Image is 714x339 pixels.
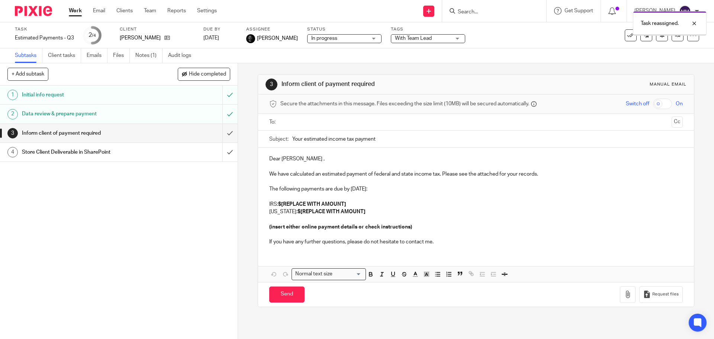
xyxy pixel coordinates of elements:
div: Search for option [292,268,366,280]
label: Subject: [269,135,289,143]
span: Switch off [626,100,649,108]
input: Search for option [335,270,361,278]
img: Chris.jpg [246,34,255,43]
p: [PERSON_NAME] [120,34,161,42]
p: The following payments are due by [DATE]: [269,185,682,193]
span: Secure the attachments in this message. Files exceeding the size limit (10MB) will be secured aut... [280,100,529,108]
a: Reports [167,7,186,15]
h1: Inform client of payment required [282,80,492,88]
p: Task reassigned. [641,20,679,27]
div: 3 [7,128,18,138]
input: Send [269,287,305,303]
div: 4 [7,147,18,157]
a: Files [113,48,130,63]
h1: Inform client of payment required [22,128,151,139]
span: Hide completed [189,71,226,77]
p: Dear [PERSON_NAME] , [269,155,682,163]
label: Task [15,26,74,32]
span: In progress [311,36,337,41]
a: Settings [197,7,217,15]
a: Email [93,7,105,15]
label: Assignee [246,26,298,32]
label: To: [269,118,277,126]
h1: Store Client Deliverable in SharePoint [22,147,151,158]
p: [US_STATE]: [269,208,682,215]
span: Request files [652,291,679,297]
label: Due by [203,26,237,32]
label: Client [120,26,194,32]
a: Emails [87,48,107,63]
label: Status [307,26,382,32]
div: 3 [266,79,277,90]
span: On [676,100,683,108]
div: 1 [7,90,18,100]
h1: Data review & prepare payment [22,108,151,119]
div: 2 [89,31,96,39]
a: Clients [116,7,133,15]
span: Normal text size [293,270,334,278]
strong: (insert either online payment details or check instructions) [269,224,412,230]
p: If you have any further questions, please do not hesitate to contact me. [269,238,682,246]
a: Work [69,7,82,15]
button: + Add subtask [7,68,48,80]
img: svg%3E [679,5,691,17]
button: Hide completed [178,68,230,80]
p: We have calculated an estimated payment of federal and state income tax. Please see the attached ... [269,170,682,178]
a: Notes (1) [135,48,163,63]
span: With Team Lead [395,36,432,41]
a: Subtasks [15,48,42,63]
div: Estimated Payments - Q3 [15,34,74,42]
button: Request files [639,286,682,303]
a: Team [144,7,156,15]
small: /4 [92,33,96,38]
span: [PERSON_NAME] [257,35,298,42]
button: Cc [672,116,683,128]
strong: $[REPLACE WITH AMOUNT] [278,202,346,207]
div: 2 [7,109,18,119]
div: Manual email [650,81,686,87]
img: Pixie [15,6,52,16]
h1: Initial info request [22,89,151,100]
strong: $[REPLACE WITH AMOUNT] [297,209,366,214]
p: IRS: [269,201,682,208]
a: Audit logs [168,48,197,63]
a: Client tasks [48,48,81,63]
span: [DATE] [203,35,219,41]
